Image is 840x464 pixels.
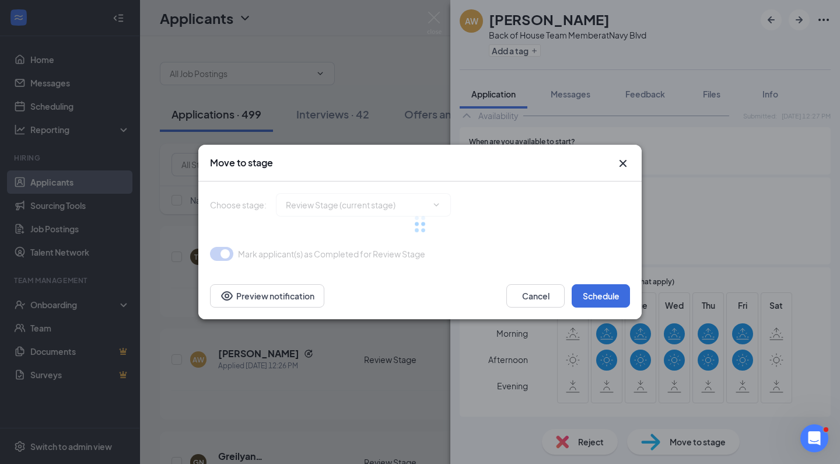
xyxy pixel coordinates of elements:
button: Cancel [506,284,565,308]
button: Schedule [572,284,630,308]
h3: Move to stage [210,156,273,169]
svg: Cross [616,156,630,170]
svg: Eye [220,289,234,303]
button: Close [616,156,630,170]
iframe: Intercom live chat [800,424,828,452]
button: Preview notificationEye [210,284,324,308]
